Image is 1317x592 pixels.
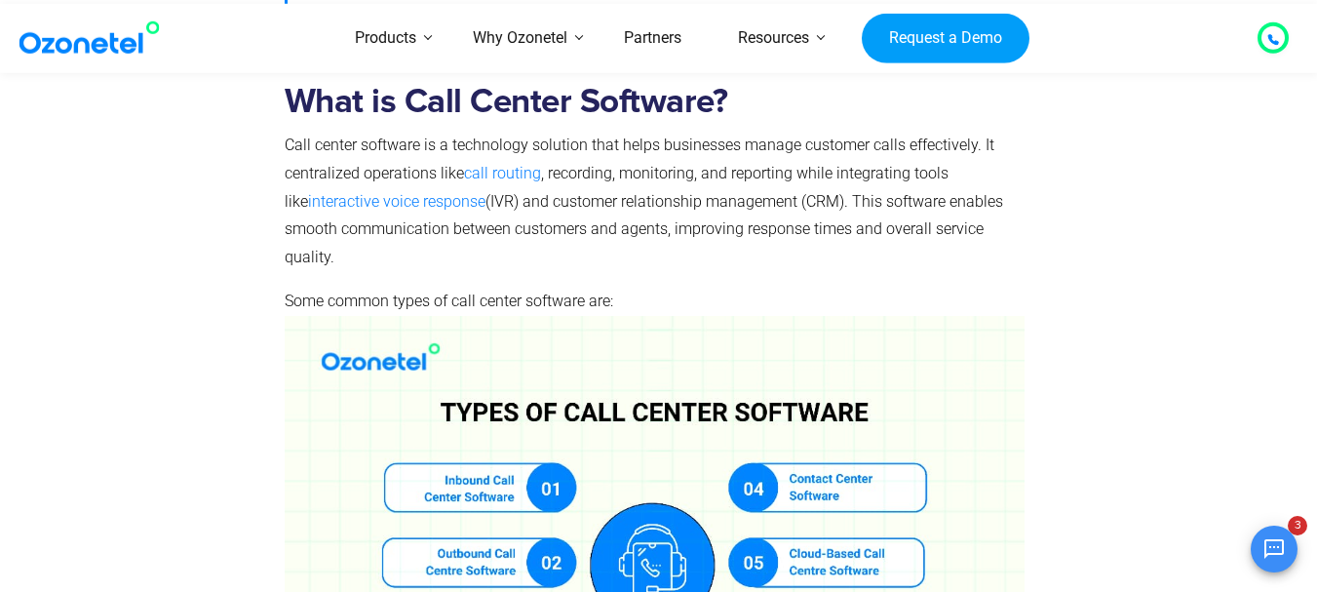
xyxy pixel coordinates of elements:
span: , recording, monitoring, and reporting while integrating tools like [285,164,949,211]
a: Partners [596,4,710,73]
a: Products [327,4,445,73]
strong: What is Call Center Software? [285,85,728,119]
a: call routing [464,164,541,182]
a: Why Ozonetel [445,4,596,73]
a: interactive voice response [308,192,485,211]
span: Some common types of call center software are: [285,292,1034,532]
button: Open chat [1251,526,1298,572]
a: Request a Demo [862,13,1028,63]
span: 3 [1288,516,1307,535]
a: [DOMAIN_NAME] to Setup Ozonetel Call Center Call Center Software [304,2,765,38]
span: Call center software is a technology solution that helps businesses manage customer calls effecti... [285,136,994,182]
a: Resources [710,4,837,73]
span: (IVR) and customer relationship management (CRM). This software enables smooth communication betw... [285,192,1003,267]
